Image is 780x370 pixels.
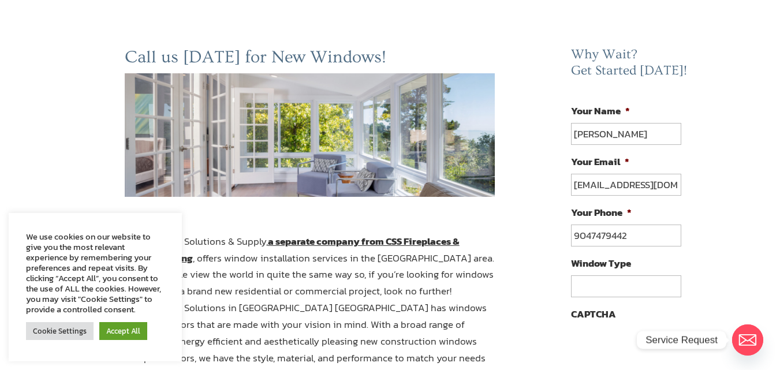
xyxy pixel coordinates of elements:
strong: a separate company from CSS Fireplaces & Outdoor Living [125,234,460,266]
label: Your Phone [571,206,632,219]
label: CAPTCHA [571,308,616,320]
h2: Call us [DATE] for New Windows! [125,47,495,73]
a: Email [732,324,763,356]
label: Window Type [571,257,631,270]
a: Accept All [99,322,147,340]
a: Cookie Settings [26,322,94,340]
div: We use cookies on our website to give you the most relevant experience by remembering your prefer... [26,231,165,315]
label: Your Email [571,155,629,168]
img: windows-jacksonville-fl-ormond-beach-fl-construction-solutions [125,73,495,197]
h2: Why Wait? Get Started [DATE]! [571,47,690,84]
label: Your Name [571,104,630,117]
